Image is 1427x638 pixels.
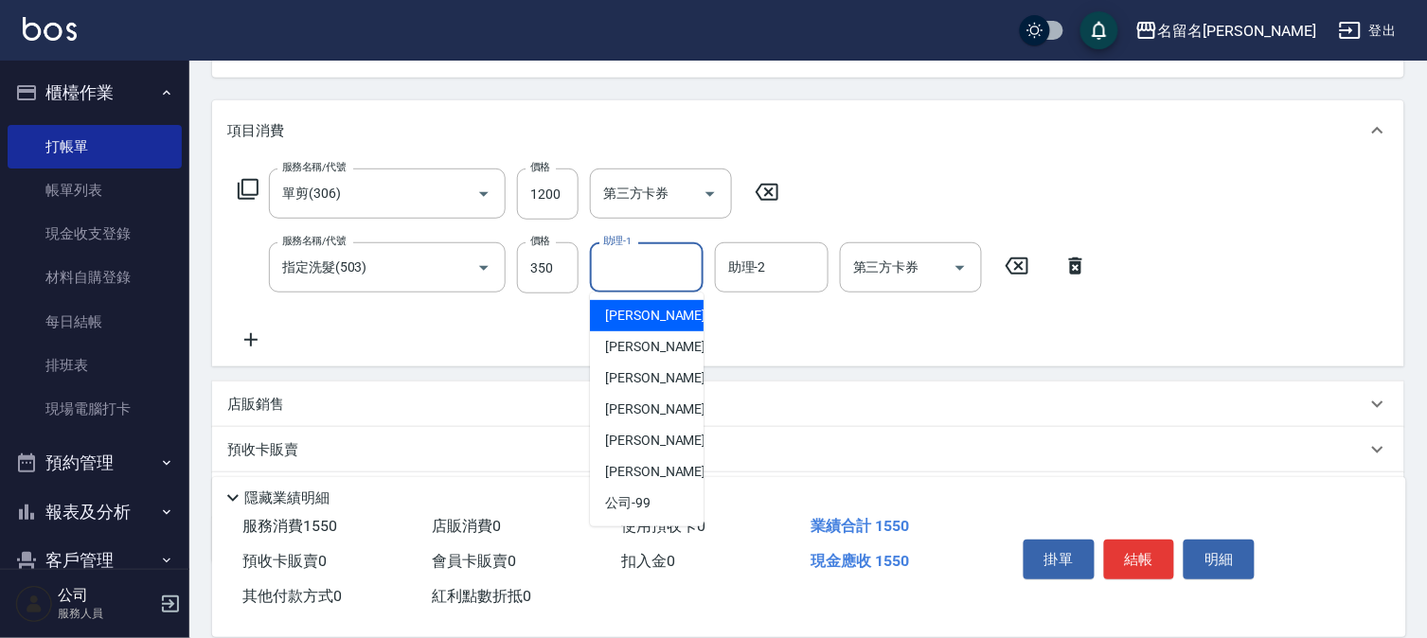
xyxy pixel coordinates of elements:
label: 服務名稱/代號 [282,160,346,174]
button: Open [469,253,499,283]
span: 會員卡販賣 0 [432,552,516,570]
span: [PERSON_NAME] -22 [605,462,724,482]
span: 其他付款方式 0 [242,587,342,605]
label: 價格 [530,160,550,174]
button: 明細 [1184,540,1255,579]
p: 服務人員 [58,605,154,622]
div: 名留名[PERSON_NAME] [1158,19,1316,43]
a: 排班表 [8,344,182,387]
button: save [1080,11,1118,49]
button: 登出 [1331,13,1404,48]
button: Open [469,179,499,209]
p: 隱藏業績明細 [244,488,330,508]
a: 打帳單 [8,125,182,168]
div: 店販銷售 [212,381,1404,427]
span: 店販消費 0 [432,517,501,535]
span: [PERSON_NAME] -1 [605,306,717,326]
span: [PERSON_NAME] -21 [605,399,724,419]
span: [PERSON_NAME] -7 [605,368,717,388]
button: 預約管理 [8,438,182,487]
span: 現金應收 1550 [811,552,909,570]
button: 結帳 [1104,540,1175,579]
span: 扣入金 0 [621,552,675,570]
span: [PERSON_NAME] -22 [605,431,724,451]
img: Logo [23,17,77,41]
a: 現場電腦打卡 [8,387,182,431]
span: 服務消費 1550 [242,517,337,535]
label: 服務名稱/代號 [282,234,346,248]
div: 其他付款方式 [212,472,1404,518]
a: 帳單列表 [8,168,182,212]
label: 價格 [530,234,550,248]
div: 預收卡販賣 [212,427,1404,472]
button: 報表及分析 [8,487,182,537]
button: Open [695,179,725,209]
p: 店販銷售 [227,395,284,415]
a: 每日結帳 [8,300,182,344]
div: 項目消費 [212,100,1404,161]
span: [PERSON_NAME] -3 [605,337,717,357]
p: 項目消費 [227,121,284,141]
button: 名留名[PERSON_NAME] [1128,11,1324,50]
button: 客戶管理 [8,536,182,585]
a: 現金收支登錄 [8,212,182,256]
span: 紅利點數折抵 0 [432,587,531,605]
button: Open [945,253,975,283]
label: 助理-1 [603,234,632,248]
button: 櫃檯作業 [8,68,182,117]
span: 公司 -99 [605,493,651,513]
img: Person [15,585,53,623]
h5: 公司 [58,586,154,605]
span: 業績合計 1550 [811,517,909,535]
p: 預收卡販賣 [227,440,298,460]
button: 掛單 [1024,540,1095,579]
span: 預收卡販賣 0 [242,552,327,570]
a: 材料自購登錄 [8,256,182,299]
